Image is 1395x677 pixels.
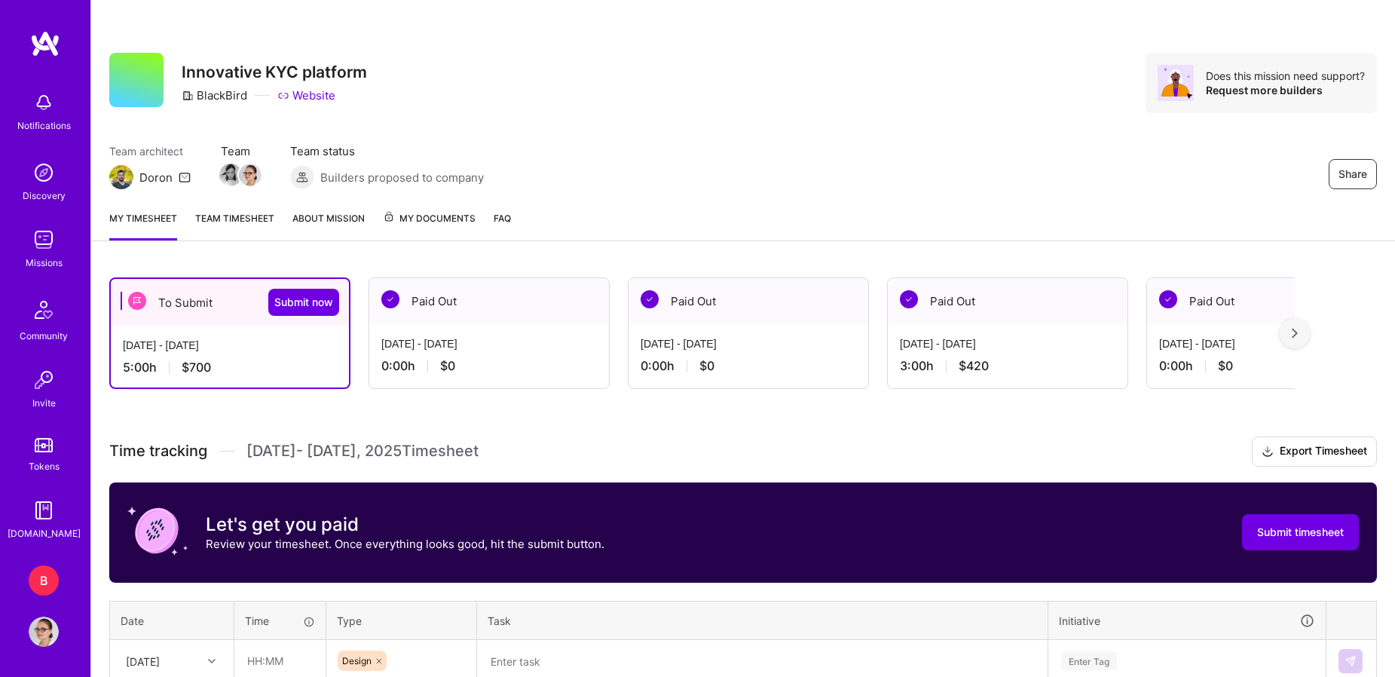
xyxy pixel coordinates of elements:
[320,170,484,185] span: Builders proposed to company
[17,118,71,133] div: Notifications
[959,358,989,374] span: $420
[1242,514,1359,550] button: Submit timesheet
[290,165,314,189] img: Builders proposed to company
[8,525,81,541] div: [DOMAIN_NAME]
[26,292,62,328] img: Community
[1257,525,1344,540] span: Submit timesheet
[629,278,868,324] div: Paid Out
[641,358,856,374] div: 0:00 h
[381,290,399,308] img: Paid Out
[25,617,63,647] a: User Avatar
[1206,83,1365,97] div: Request more builders
[326,601,477,640] th: Type
[139,170,173,185] div: Doron
[268,289,339,316] button: Submit now
[1292,328,1298,338] img: right
[641,336,856,352] div: [DATE] - [DATE]
[900,290,918,308] img: Paid Out
[477,601,1048,640] th: Task
[109,143,191,159] span: Team architect
[494,210,511,240] a: FAQ
[1329,159,1377,189] button: Share
[110,601,234,640] th: Date
[182,90,194,102] i: icon CompanyGray
[1159,290,1177,308] img: Paid Out
[195,210,274,240] a: Team timesheet
[179,171,191,183] i: icon Mail
[29,225,59,255] img: teamwork
[35,438,53,452] img: tokens
[381,336,597,352] div: [DATE] - [DATE]
[1206,69,1365,83] div: Does this mission need support?
[1345,655,1357,667] img: Submit
[1159,358,1375,374] div: 0:00 h
[369,278,609,324] div: Paid Out
[900,358,1115,374] div: 3:00 h
[20,328,68,344] div: Community
[1252,437,1377,467] button: Export Timesheet
[30,30,60,57] img: logo
[25,565,63,596] a: B
[277,87,335,103] a: Website
[1147,278,1387,324] div: Paid Out
[111,279,349,326] div: To Submit
[290,143,484,159] span: Team status
[274,295,333,310] span: Submit now
[29,495,59,525] img: guide book
[1218,358,1233,374] span: $0
[109,165,133,189] img: Team Architect
[29,87,59,118] img: bell
[182,63,367,81] h3: Innovative KYC platform
[126,653,160,669] div: [DATE]
[1338,167,1367,182] span: Share
[123,338,337,354] div: [DATE] - [DATE]
[381,358,597,374] div: 0:00 h
[208,657,216,665] i: icon Chevron
[23,188,66,204] div: Discovery
[1059,612,1315,630] div: Initiative
[383,210,476,227] span: My Documents
[26,255,63,271] div: Missions
[128,292,146,310] img: To Submit
[245,613,315,629] div: Time
[888,278,1127,324] div: Paid Out
[109,210,177,240] a: My timesheet
[246,442,479,461] span: [DATE] - [DATE] , 2025 Timesheet
[206,513,604,536] h3: Let's get you paid
[29,158,59,188] img: discovery
[29,365,59,395] img: Invite
[219,164,242,186] img: Team Member Avatar
[29,617,59,647] img: User Avatar
[1262,444,1274,460] i: icon Download
[29,458,60,474] div: Tokens
[292,210,365,240] a: About Mission
[1158,65,1194,101] img: Avatar
[1061,649,1117,672] div: Enter Tag
[29,565,59,596] div: B
[383,210,476,240] a: My Documents
[123,360,337,375] div: 5:00 h
[206,536,604,552] p: Review your timesheet. Once everything looks good, hit the submit button.
[221,162,240,188] a: Team Member Avatar
[182,87,247,103] div: BlackBird
[127,501,188,561] img: coin
[900,336,1115,352] div: [DATE] - [DATE]
[342,655,372,666] span: Design
[440,358,455,374] span: $0
[240,162,260,188] a: Team Member Avatar
[182,360,211,375] span: $700
[699,358,714,374] span: $0
[109,442,207,461] span: Time tracking
[239,164,262,186] img: Team Member Avatar
[1159,336,1375,352] div: [DATE] - [DATE]
[32,395,56,411] div: Invite
[221,143,260,159] span: Team
[641,290,659,308] img: Paid Out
